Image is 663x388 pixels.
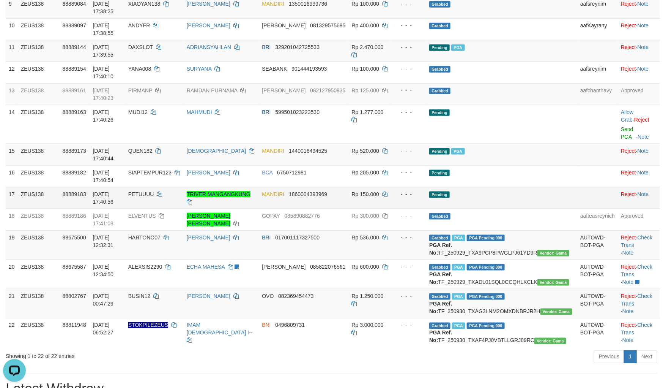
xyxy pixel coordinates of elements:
[277,169,307,176] span: Copy 6750712981 to clipboard
[62,264,86,270] span: 88675587
[285,213,320,219] span: Copy 085890882776 to clipboard
[618,165,660,187] td: ·
[618,62,660,83] td: ·
[622,308,634,314] a: Note
[452,235,465,241] span: Marked by aaftrukkakada
[18,83,60,105] td: ZEUS138
[128,234,161,241] span: HARTONO07
[429,23,450,29] span: Grabbed
[638,191,649,197] a: Note
[262,213,280,219] span: GOPAY
[426,289,577,318] td: TF_250930_TXAG3LNM2OMXDNBRJR2H
[395,108,424,116] div: - - -
[93,293,113,307] span: [DATE] 00:47:29
[618,144,660,165] td: ·
[577,209,618,230] td: aafteasreynich
[577,289,618,318] td: AUTOWD-BOT-PGA
[622,337,634,344] a: Note
[18,18,60,40] td: ZEUS138
[289,191,327,197] span: Copy 1860004393969 to clipboard
[426,260,577,289] td: TF_250929_TXADL01SQL0CCQHLKCLK
[18,62,60,83] td: ZEUS138
[395,22,424,29] div: - - -
[310,87,345,93] span: Copy 082127950935 to clipboard
[93,1,113,14] span: [DATE] 17:38:25
[275,109,320,115] span: Copy 599501023223530 to clipboard
[18,230,60,260] td: ZEUS138
[352,66,379,72] span: Rp 100.000
[18,105,60,144] td: ZEUS138
[618,83,660,105] td: Approved
[621,322,636,328] a: Reject
[93,213,113,226] span: [DATE] 17:41:08
[262,293,274,299] span: OVO
[262,109,271,115] span: BRI
[429,330,452,344] b: PGA Ref. No:
[452,323,465,329] span: Marked by aafsreyleap
[638,44,649,50] a: Note
[6,144,18,165] td: 15
[62,148,86,154] span: 88889173
[618,318,660,347] td: · ·
[93,87,113,101] span: [DATE] 17:40:23
[621,44,636,50] a: Reject
[352,148,379,154] span: Rp 520.000
[621,293,652,307] a: Check Trans
[352,87,379,93] span: Rp 125.000
[18,260,60,289] td: ZEUS138
[6,18,18,40] td: 10
[262,191,284,197] span: MANDIRI
[429,235,450,241] span: Grabbed
[128,169,172,176] span: SIAPTEMPUR123
[262,66,287,72] span: SEABANK
[275,44,320,50] span: Copy 329201042725533 to clipboard
[18,289,60,318] td: ZEUS138
[62,234,86,241] span: 88675500
[93,109,113,123] span: [DATE] 17:40:26
[426,230,577,260] td: TF_250929_TXA9PCP8PWGLPJ61YD9R
[621,264,636,270] a: Reject
[187,87,238,93] a: RAMDAN PURNAMA
[62,87,86,93] span: 88889161
[621,126,633,140] a: Send PGA
[187,169,230,176] a: [PERSON_NAME]
[352,322,384,328] span: Rp 3.000.000
[62,109,86,115] span: 88889163
[352,213,379,219] span: Rp 300.000
[62,44,86,50] span: 88889144
[395,147,424,155] div: - - -
[352,109,384,115] span: Rp 1.277.000
[6,318,18,347] td: 22
[451,44,465,51] span: Marked by aafsolysreylen
[93,169,113,183] span: [DATE] 17:40:54
[128,44,153,50] span: DAXSLOT
[128,148,153,154] span: QUEN182
[128,109,148,115] span: MUDI12
[395,321,424,329] div: - - -
[18,187,60,209] td: ZEUS138
[452,293,465,300] span: Marked by aafsreyleap
[352,234,379,241] span: Rp 536.000
[618,209,660,230] td: Approved
[128,66,151,72] span: YANA008
[577,230,618,260] td: AUTOWD-BOT-PGA
[262,44,271,50] span: BRI
[622,279,634,285] a: Note
[93,264,113,277] span: [DATE] 12:34:50
[395,234,424,241] div: - - -
[18,165,60,187] td: ZEUS138
[621,264,652,277] a: Check Trans
[621,234,636,241] a: Reject
[289,1,327,7] span: Copy 1350016939736 to clipboard
[621,322,652,336] a: Check Trans
[93,191,113,205] span: [DATE] 17:40:56
[6,260,18,289] td: 20
[352,264,379,270] span: Rp 600.000
[577,318,618,347] td: AUTOWD-BOT-PGA
[93,148,113,162] span: [DATE] 17:40:44
[429,88,450,94] span: Grabbed
[18,209,60,230] td: ZEUS138
[621,1,636,7] a: Reject
[262,322,271,328] span: BNI
[93,44,113,58] span: [DATE] 17:39:55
